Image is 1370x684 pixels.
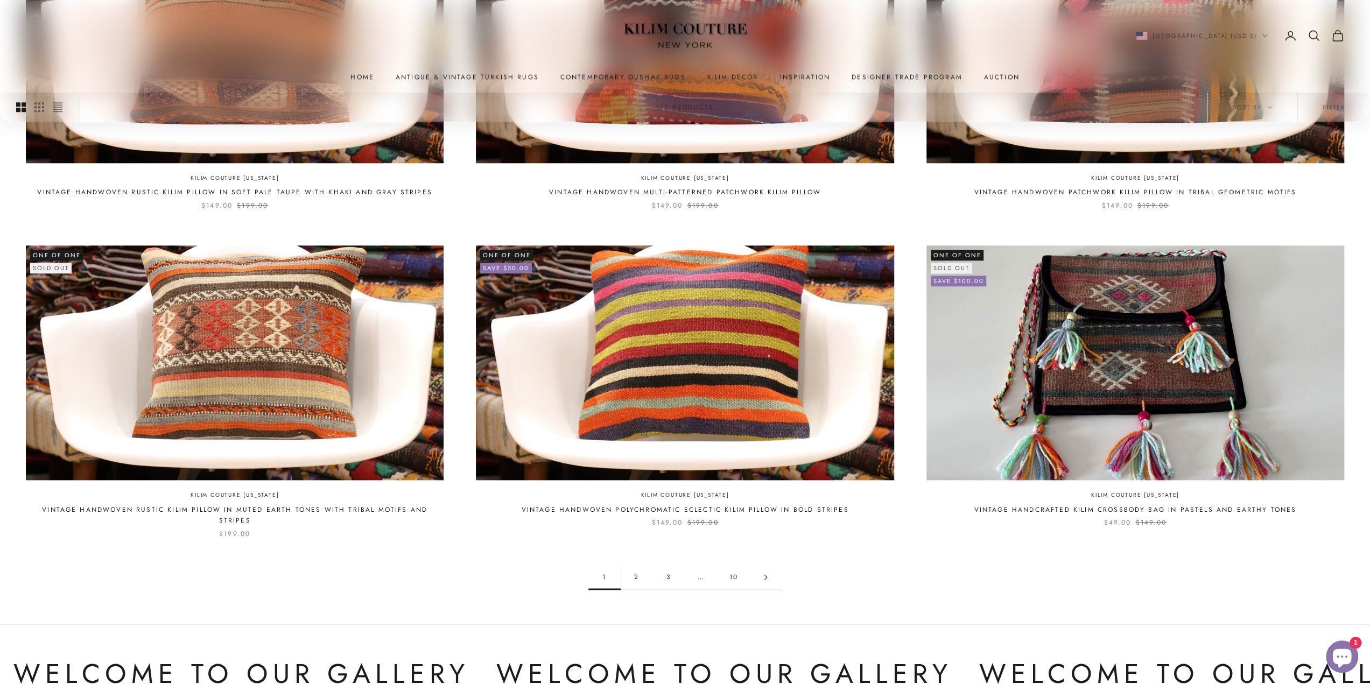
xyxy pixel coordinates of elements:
[26,504,444,526] a: Vintage Handwoven Rustic Kilim Pillow in Muted Earth Tones with Tribal Motifs and Stripes
[237,200,268,211] compare-at-price: $199.00
[656,102,714,112] p: 113 products
[685,565,718,589] span: …
[750,565,782,589] a: Go to page 2
[1153,31,1257,40] span: [GEOGRAPHIC_DATA] (USD $)
[30,250,83,260] span: One of One
[37,187,432,198] a: Vintage Handwoven Rustic Kilim Pillow in Soft Pale Taupe with Khaki and Gray Stripes
[1298,93,1370,122] button: Filter
[1091,174,1179,183] a: Kilim Couture [US_STATE]
[34,93,44,122] button: Switch to smaller product images
[852,72,962,82] a: Designer Trade Program
[1136,32,1147,40] img: United States
[396,72,539,82] a: Antique & Vintage Turkish Rugs
[1104,517,1131,528] sale-price: $49.00
[931,263,972,273] sold-out-badge: Sold out
[1091,491,1179,500] a: Kilim Couture [US_STATE]
[521,504,848,515] a: Vintage Handwoven Polychromatic Eclectic Kilim Pillow in Bold Stripes
[641,491,729,500] a: Kilim Couture [US_STATE]
[1323,640,1361,675] inbox-online-store-chat: Shopify online store chat
[588,565,782,590] nav: Pagination navigation
[53,93,62,122] button: Switch to compact product images
[641,174,729,183] a: Kilim Couture [US_STATE]
[931,276,987,286] on-sale-badge: Save $100.00
[687,200,718,211] compare-at-price: $199.00
[219,528,250,539] sale-price: $199.00
[984,72,1020,82] a: Auction
[621,565,653,589] a: Go to page 2
[651,200,683,211] sale-price: $149.00
[974,504,1296,515] a: Vintage Handcrafted Kilim Crossbody Bag in Pastels and Earthy Tones
[926,245,1344,480] img: Polychromatic handcrafted Kilim crossbody bag featuring tribal patterns in pastel pink, gray, whi...
[687,517,718,528] compare-at-price: $199.00
[16,93,26,122] button: Switch to larger product images
[201,200,233,211] sale-price: $149.00
[651,517,683,528] sale-price: $149.00
[26,245,444,480] img: Rustic vintage handwoven Turkish kilim pillow with tribal motifs, parallel stripes, and earthy to...
[1232,102,1273,112] span: Sort by
[191,491,279,500] a: Kilim Couture [US_STATE]
[1102,200,1133,211] sale-price: $149.00
[974,187,1296,198] a: Vintage Handwoven Patchwork Kilim Pillow in Tribal Geometric Motifs
[1137,200,1169,211] compare-at-price: $199.00
[779,72,830,82] a: Inspiration
[1136,31,1268,40] button: Change country or currency
[30,263,72,273] sold-out-badge: Sold out
[480,263,532,273] on-sale-badge: Save $50.00
[26,72,1344,82] nav: Primary navigation
[588,565,621,589] span: 1
[476,245,894,480] img: Sustainable Turkish Kilim Pillow with colorful striped pattern, adding texture and charm to rusti...
[549,187,821,198] a: Vintage Handwoven Multi-Patterned Patchwork Kilim Pillow
[560,72,686,82] a: Contemporary Oushak Rugs
[480,250,533,260] span: One of One
[1136,29,1345,42] nav: Secondary navigation
[707,72,758,82] summary: Kilim Decor
[718,565,750,589] a: Go to page 10
[1135,517,1167,528] compare-at-price: $149.00
[653,565,685,589] a: Go to page 3
[350,72,374,82] a: Home
[191,174,279,183] a: Kilim Couture [US_STATE]
[618,10,753,61] img: Logo of Kilim Couture New York
[1207,93,1297,122] button: Sort by
[931,250,984,260] span: One of One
